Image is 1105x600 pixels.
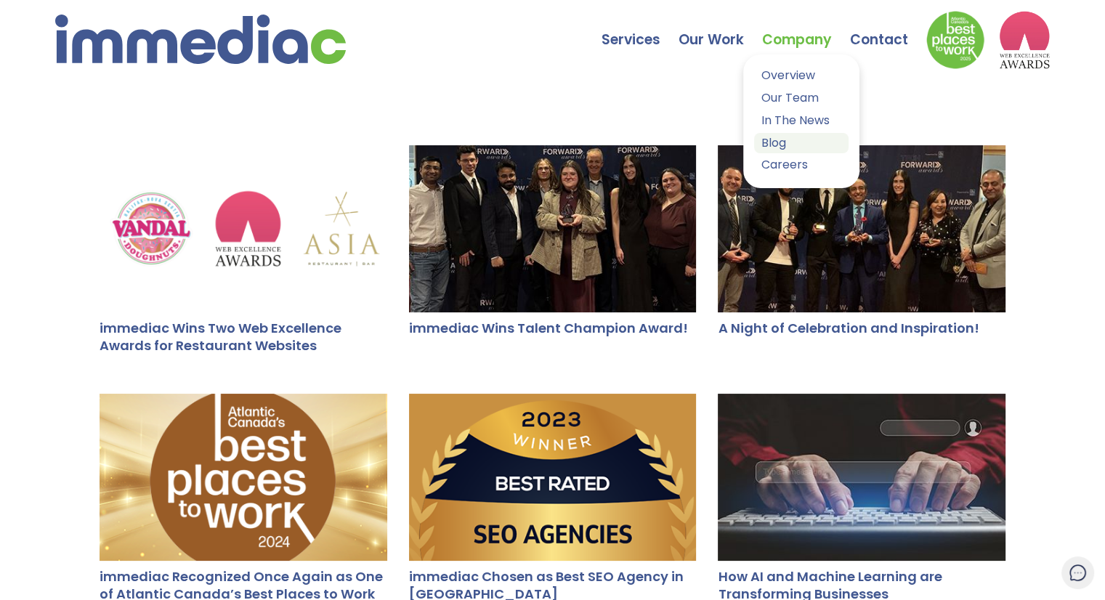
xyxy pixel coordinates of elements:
[409,319,688,337] a: immediac Wins Talent Champion Award!
[754,88,849,109] a: Our Team
[926,11,984,69] img: Down
[679,4,762,54] a: Our Work
[762,4,850,54] a: Company
[754,133,849,154] a: Blog
[55,15,346,64] img: immediac
[850,4,926,54] a: Contact
[754,65,849,86] a: Overview
[718,319,979,337] a: A Night of Celebration and Inspiration!
[999,11,1050,69] img: logo2_wea_nobg.webp
[100,319,341,354] a: immediac Wins Two Web Excellence Awards for Restaurant Websites
[754,155,849,176] a: Careers
[602,4,679,54] a: Services
[754,110,849,131] a: In The News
